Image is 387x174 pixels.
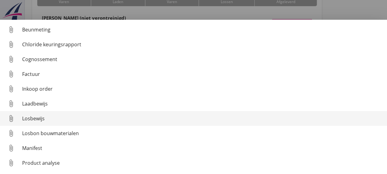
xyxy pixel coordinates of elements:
div: Chloride keuringsrapport [22,41,382,48]
div: Losbewijs [22,115,382,122]
i: attach_file [6,25,16,35]
i: attach_file [6,99,16,109]
i: attach_file [6,158,16,168]
i: attach_file [6,114,16,123]
div: Manifest [22,144,382,152]
i: attach_file [6,54,16,64]
i: attach_file [6,143,16,153]
i: attach_file [6,69,16,79]
div: Product analyse [22,159,382,167]
div: Beunmeting [22,26,382,33]
i: attach_file [6,84,16,94]
i: attach_file [6,128,16,138]
i: attach_file [6,39,16,49]
div: Inkoop order [22,85,382,93]
div: Factuur [22,70,382,78]
div: Losbon bouwmaterialen [22,130,382,137]
div: Cognossement [22,56,382,63]
div: Laadbewijs [22,100,382,107]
